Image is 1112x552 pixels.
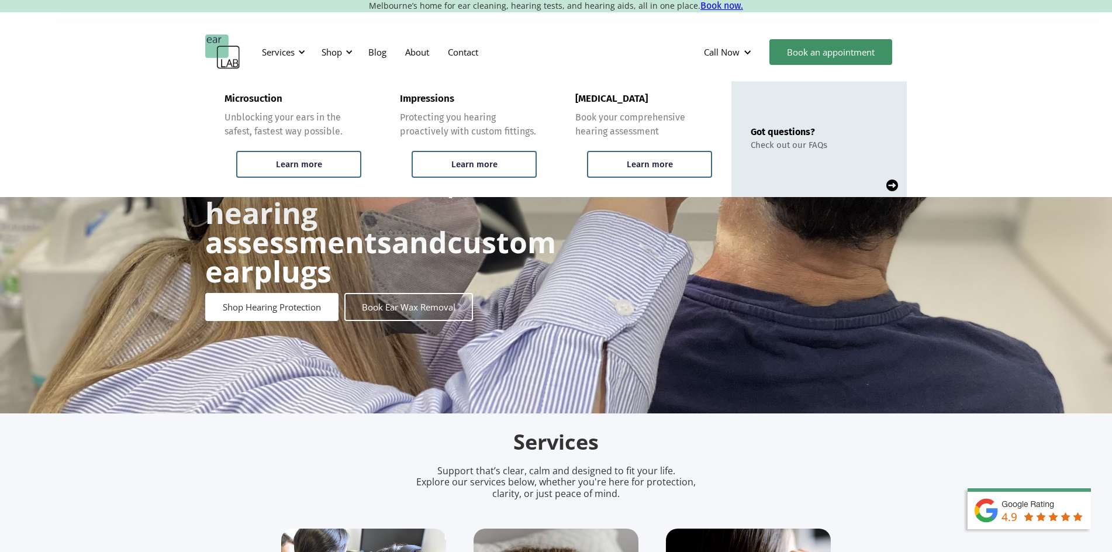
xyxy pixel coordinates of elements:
h1: and [205,169,556,286]
div: Shop [322,46,342,58]
a: Shop Hearing Protection [205,293,339,321]
a: About [396,35,438,69]
a: MicrosuctionUnblocking your ears in the safest, fastest way possible.Learn more [205,81,381,197]
div: Learn more [276,159,322,170]
div: Learn more [627,159,673,170]
strong: Ear wax removal, hearing assessments [205,164,456,262]
div: Check out our FAQs [751,140,827,150]
div: [MEDICAL_DATA] [575,93,648,105]
p: Support that’s clear, calm and designed to fit your life. Explore our services below, whether you... [401,465,711,499]
a: Blog [359,35,396,69]
div: Microsuction [225,93,282,105]
div: Protecting you hearing proactively with custom fittings. [400,111,537,139]
div: Call Now [704,46,740,58]
strong: custom earplugs [205,222,556,291]
div: Impressions [400,93,454,105]
div: Call Now [695,34,764,70]
div: Book your comprehensive hearing assessment [575,111,712,139]
div: Services [255,34,309,70]
div: Unblocking your ears in the safest, fastest way possible. [225,111,361,139]
a: ImpressionsProtecting you hearing proactively with custom fittings.Learn more [381,81,556,197]
div: Got questions? [751,126,827,137]
a: home [205,34,240,70]
div: Shop [315,34,356,70]
a: Got questions?Check out our FAQs [731,81,907,197]
h2: Services [281,429,831,456]
div: Learn more [451,159,498,170]
a: [MEDICAL_DATA]Book your comprehensive hearing assessmentLearn more [556,81,731,197]
a: Contact [438,35,488,69]
a: Book an appointment [769,39,892,65]
a: Book Ear Wax Removal [344,293,473,321]
div: Services [262,46,295,58]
